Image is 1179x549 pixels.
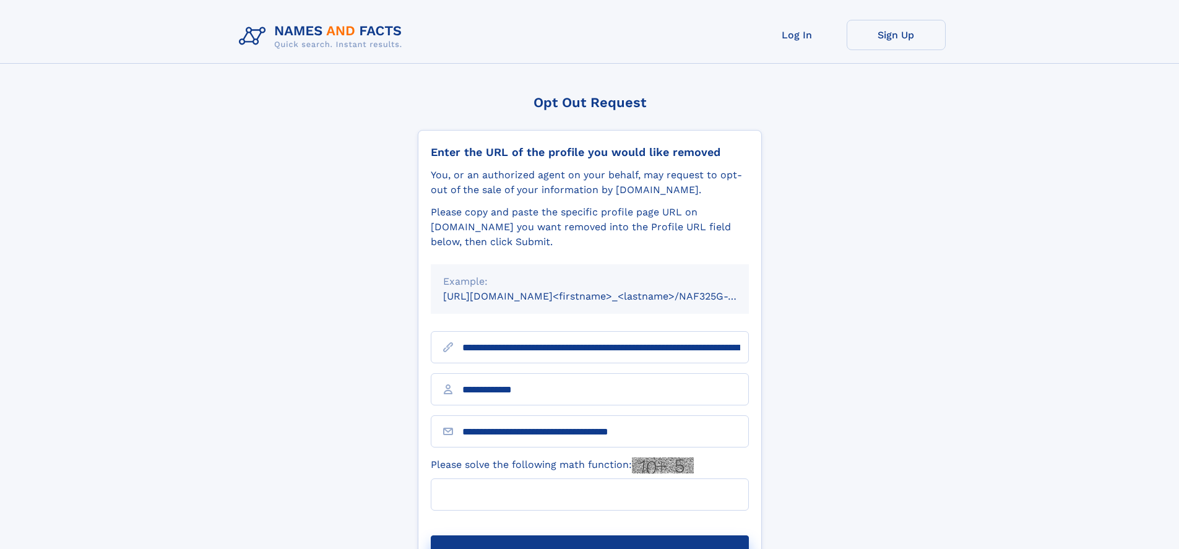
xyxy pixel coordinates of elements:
[418,95,762,110] div: Opt Out Request
[431,457,694,473] label: Please solve the following math function:
[431,145,749,159] div: Enter the URL of the profile you would like removed
[748,20,847,50] a: Log In
[847,20,946,50] a: Sign Up
[443,274,736,289] div: Example:
[234,20,412,53] img: Logo Names and Facts
[431,168,749,197] div: You, or an authorized agent on your behalf, may request to opt-out of the sale of your informatio...
[431,205,749,249] div: Please copy and paste the specific profile page URL on [DOMAIN_NAME] you want removed into the Pr...
[443,290,772,302] small: [URL][DOMAIN_NAME]<firstname>_<lastname>/NAF325G-xxxxxxxx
